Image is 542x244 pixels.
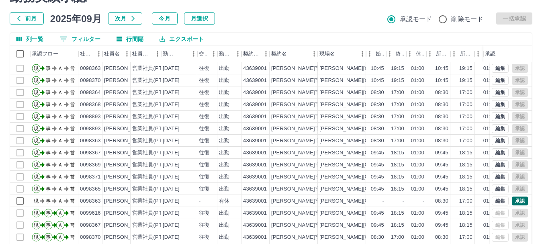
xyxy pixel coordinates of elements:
[132,185,174,193] div: 営業社員(PT契約)
[371,89,384,96] div: 08:30
[459,113,472,121] div: 17:00
[219,89,229,96] div: 出勤
[356,48,368,60] button: メニュー
[243,77,267,84] div: 43639001
[435,197,448,205] div: 08:30
[219,185,229,193] div: 出勤
[411,185,424,193] div: 01:00
[163,173,180,181] div: [DATE]
[492,160,509,169] button: 編集
[459,101,472,109] div: 17:00
[132,65,174,72] div: 営業社員(PT契約)
[260,48,272,60] button: メニュー
[371,77,384,84] div: 10:45
[459,65,472,72] div: 19:15
[152,12,178,25] button: 今月
[483,161,497,169] div: 01:00
[70,174,75,180] text: 営
[46,126,51,131] text: 事
[243,149,267,157] div: 43639001
[34,150,39,156] text: 現
[386,45,406,62] div: 終業
[151,48,164,60] button: メニュー
[219,45,232,62] div: 勤務区分
[271,101,320,109] div: [PERSON_NAME]市
[80,197,101,205] div: 0098363
[104,137,148,145] div: [PERSON_NAME]
[492,172,509,181] button: 編集
[319,113,419,121] div: [PERSON_NAME][GEOGRAPHIC_DATA]
[483,185,497,193] div: 01:00
[435,125,448,133] div: 08:30
[391,173,404,181] div: 18:15
[459,149,472,157] div: 18:15
[132,161,174,169] div: 営業社員(PT契約)
[58,66,63,71] text: Ａ
[483,137,497,145] div: 01:00
[58,198,63,204] text: Ａ
[163,161,180,169] div: [DATE]
[319,185,419,193] div: [PERSON_NAME][GEOGRAPHIC_DATA]
[104,161,148,169] div: [PERSON_NAME]
[241,45,270,62] div: 契約コード
[459,197,472,205] div: 17:00
[319,137,419,145] div: [PERSON_NAME][GEOGRAPHIC_DATA]
[411,125,424,133] div: 01:00
[219,209,229,217] div: 出勤
[46,90,51,95] text: 事
[163,125,180,133] div: [DATE]
[271,65,320,72] div: [PERSON_NAME]市
[46,102,51,107] text: 事
[219,197,229,205] div: 有休
[10,12,44,25] button: 前月
[219,65,229,72] div: 出勤
[58,126,63,131] text: Ａ
[80,173,101,181] div: 0098371
[243,65,267,72] div: 43639001
[400,14,432,24] span: 承認モード
[188,48,200,60] button: メニュー
[271,77,320,84] div: [PERSON_NAME]市
[411,77,424,84] div: 01:00
[391,77,404,84] div: 19:15
[199,101,209,109] div: 往復
[459,185,472,193] div: 18:15
[319,101,419,109] div: [PERSON_NAME][GEOGRAPHIC_DATA]
[371,125,384,133] div: 08:30
[371,137,384,145] div: 08:30
[483,173,497,181] div: 01:00
[161,45,197,62] div: 勤務日
[104,125,148,133] div: [PERSON_NAME]
[492,136,509,145] button: 編集
[391,113,404,121] div: 17:00
[208,48,220,60] button: メニュー
[132,89,174,96] div: 営業社員(PT契約)
[70,78,75,83] text: 営
[219,149,229,157] div: 出勤
[243,173,267,181] div: 43639001
[483,125,497,133] div: 01:00
[391,137,404,145] div: 17:00
[132,125,174,133] div: 営業社員(PT契約)
[219,161,229,169] div: 出勤
[104,45,120,62] div: 社員名
[411,65,424,72] div: 01:00
[435,185,448,193] div: 09:45
[451,14,484,24] span: 削除モード
[243,197,267,205] div: 43639001
[243,89,267,96] div: 43639001
[243,101,267,109] div: 43639001
[46,138,51,144] text: 事
[199,45,208,62] div: 交通費
[176,48,188,59] button: ソート
[391,149,404,157] div: 18:15
[80,185,101,193] div: 0098365
[163,101,180,109] div: [DATE]
[70,126,75,131] text: 営
[271,173,320,181] div: [PERSON_NAME]市
[132,197,174,205] div: 営業社員(PT契約)
[271,185,320,193] div: [PERSON_NAME]市
[78,45,102,62] div: 社員番号
[319,197,419,205] div: [PERSON_NAME][GEOGRAPHIC_DATA]
[104,173,148,181] div: [PERSON_NAME]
